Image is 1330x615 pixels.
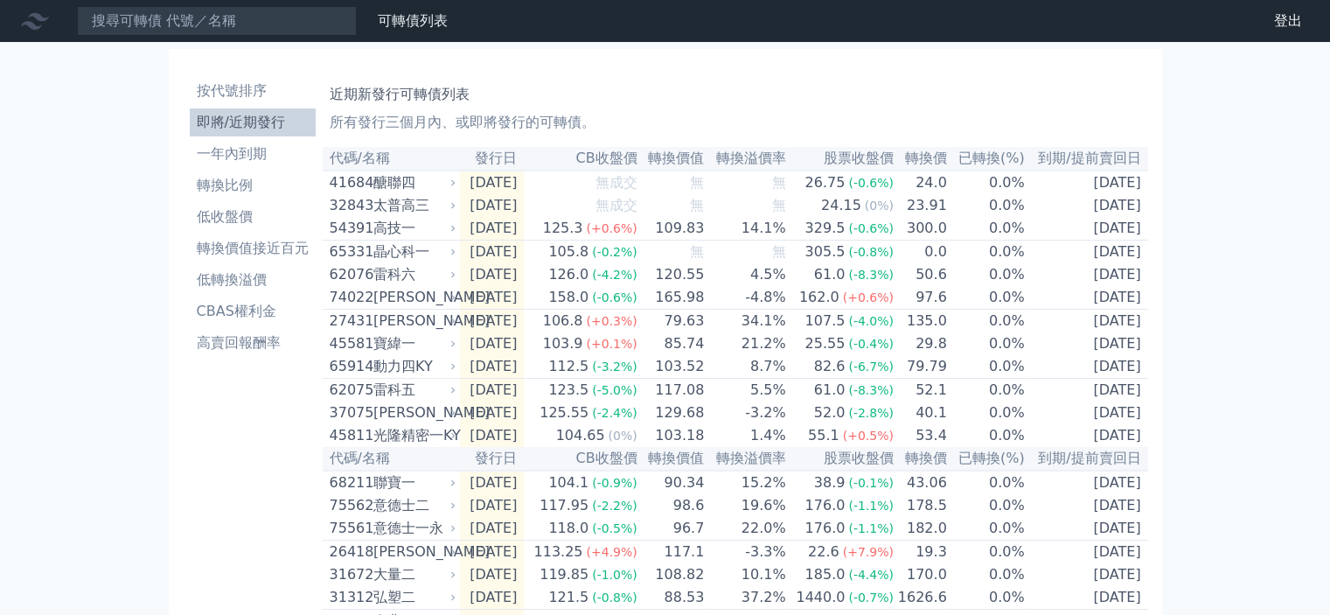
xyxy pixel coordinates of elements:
td: 8.7% [705,355,786,379]
td: [DATE] [460,217,525,241]
span: (-0.8%) [848,245,894,259]
td: 0.0% [948,494,1026,517]
td: -4.8% [705,286,786,310]
div: 意德士一永 [373,518,453,539]
td: 117.1 [638,541,706,564]
th: 轉換價值 [638,447,706,471]
th: 已轉換(%) [948,147,1026,171]
li: 低轉換溢價 [190,269,316,290]
td: 1.4% [705,424,786,447]
span: (0%) [865,199,894,213]
td: 10.1% [705,563,786,586]
td: 108.82 [638,563,706,586]
span: (+4.9%) [586,545,637,559]
li: 高賣回報酬率 [190,332,316,353]
div: 26.75 [802,172,849,193]
span: (+0.1%) [586,337,637,351]
td: [DATE] [460,379,525,402]
td: 29.8 [895,332,948,355]
td: 0.0% [948,286,1026,310]
td: 79.63 [638,310,706,333]
div: [PERSON_NAME] [373,542,453,563]
span: (-0.8%) [592,591,637,605]
td: [DATE] [460,586,525,610]
span: (-8.3%) [848,268,894,282]
div: 37075 [330,402,369,423]
div: 26418 [330,542,369,563]
div: 329.5 [802,218,849,239]
div: 104.65 [553,425,609,446]
div: 大量二 [373,564,453,585]
a: 高賣回報酬率 [190,329,316,357]
div: 104.1 [545,472,592,493]
td: [DATE] [1026,171,1148,194]
div: 176.0 [802,518,849,539]
td: 22.0% [705,517,786,541]
td: [DATE] [1026,263,1148,286]
a: 轉換比例 [190,171,316,199]
td: 0.0% [948,471,1026,494]
a: 低轉換溢價 [190,266,316,294]
div: 82.6 [811,356,849,377]
span: 無成交 [595,197,637,213]
span: (-0.6%) [848,221,894,235]
li: 低收盤價 [190,206,316,227]
input: 搜尋可轉債 代號／名稱 [77,6,357,36]
span: (-0.5%) [592,521,637,535]
div: 65914 [330,356,369,377]
td: 170.0 [895,563,948,586]
a: 按代號排序 [190,77,316,105]
td: 19.6% [705,494,786,517]
th: 股票收盤價 [787,147,895,171]
td: 129.68 [638,402,706,424]
div: 126.0 [545,264,592,285]
td: [DATE] [460,517,525,541]
td: 4.5% [705,263,786,286]
td: 96.7 [638,517,706,541]
a: 一年內到期 [190,140,316,168]
div: 158.0 [545,287,592,308]
div: 動力四KY [373,356,453,377]
div: 123.5 [545,380,592,401]
li: 按代號排序 [190,80,316,101]
div: 32843 [330,195,369,216]
td: [DATE] [1026,310,1148,333]
div: 寶緯一 [373,333,453,354]
a: 即將/近期發行 [190,108,316,136]
td: 103.52 [638,355,706,379]
th: 到期/提前賣回日 [1026,447,1148,471]
td: 165.98 [638,286,706,310]
td: 0.0% [948,402,1026,424]
td: 0.0 [895,241,948,264]
div: 45811 [330,425,369,446]
td: [DATE] [460,424,525,447]
td: [DATE] [1026,424,1148,447]
span: (-2.2%) [592,499,637,513]
div: 121.5 [545,587,592,608]
span: (-2.8%) [848,406,894,420]
td: 34.1% [705,310,786,333]
td: 0.0% [948,241,1026,264]
td: 5.5% [705,379,786,402]
td: 0.0% [948,379,1026,402]
td: [DATE] [1026,286,1148,310]
div: 118.0 [545,518,592,539]
span: (+0.5%) [843,429,894,443]
div: 54391 [330,218,369,239]
div: 65331 [330,241,369,262]
td: -3.3% [705,541,786,564]
td: 0.0% [948,332,1026,355]
th: CB收盤價 [524,447,637,471]
td: 43.06 [895,471,948,494]
td: 109.83 [638,217,706,241]
div: 162.0 [796,287,843,308]
th: 轉換價 [895,447,948,471]
th: 轉換溢價率 [705,147,786,171]
td: [DATE] [1026,541,1148,564]
div: 22.6 [804,542,843,563]
td: 98.6 [638,494,706,517]
th: 代碼/名稱 [323,447,460,471]
td: [DATE] [460,263,525,286]
div: 31312 [330,587,369,608]
td: [DATE] [460,332,525,355]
